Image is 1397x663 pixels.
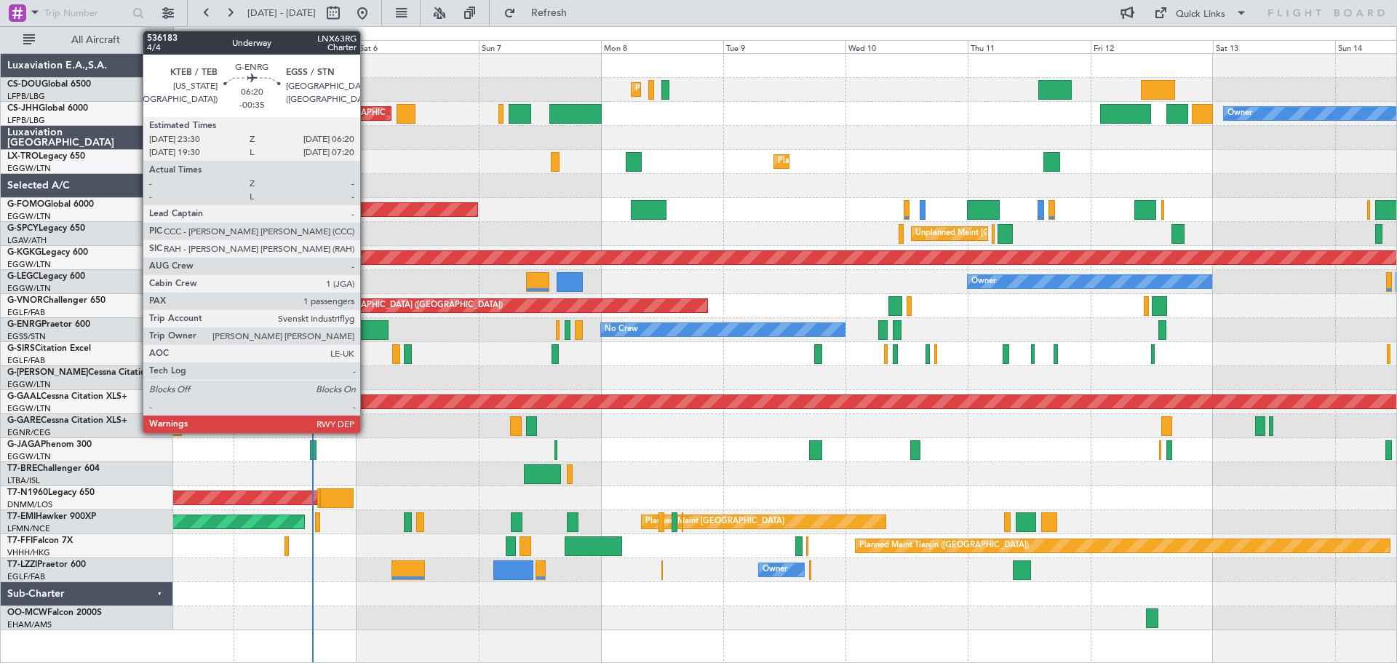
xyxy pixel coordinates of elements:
a: DNMM/LOS [7,499,52,510]
a: G-JAGAPhenom 300 [7,440,92,449]
span: G-ENRG [7,320,41,329]
span: G-KGKG [7,248,41,257]
span: [DATE] - [DATE] [247,7,316,20]
span: T7-BRE [7,464,37,473]
a: EGGW/LTN [7,283,51,294]
a: T7-FFIFalcon 7X [7,536,73,545]
a: T7-BREChallenger 604 [7,464,100,473]
a: EGGW/LTN [7,163,51,174]
a: EGLF/FAB [7,355,45,366]
div: Owner [763,559,787,581]
a: EGGW/LTN [7,211,51,222]
a: EGNR/CEG [7,427,51,438]
span: All Aircraft [38,35,154,45]
a: G-[PERSON_NAME]Cessna Citation XLS [7,368,169,377]
a: OO-MCWFalcon 2000S [7,608,102,617]
button: Quick Links [1147,1,1254,25]
a: EGSS/STN [7,331,46,342]
a: T7-EMIHawker 900XP [7,512,96,521]
span: G-JAGA [7,440,41,449]
span: CS-JHH [7,104,39,113]
span: T7-LZZI [7,560,37,569]
a: EGGW/LTN [7,379,51,390]
button: Refresh [497,1,584,25]
div: Tue 9 [723,40,845,53]
a: G-VNORChallenger 650 [7,296,106,305]
a: EGGW/LTN [7,259,51,270]
a: EGLF/FAB [7,571,45,582]
a: G-ENRGPraetor 600 [7,320,90,329]
a: G-FOMOGlobal 6000 [7,200,94,209]
a: LTBA/ISL [7,475,40,486]
div: [DATE] [176,29,201,41]
div: Unplanned Maint [GEOGRAPHIC_DATA] ([PERSON_NAME] Intl) [915,223,1151,245]
a: G-GARECessna Citation XLS+ [7,416,127,425]
a: G-KGKGLegacy 600 [7,248,88,257]
a: EHAM/AMS [7,619,52,630]
input: Trip Number [44,2,128,24]
a: EGGW/LTN [7,451,51,462]
div: Mon 8 [601,40,723,53]
a: LX-TROLegacy 650 [7,152,85,161]
div: Owner [971,271,996,293]
div: Sun 7 [479,40,601,53]
span: G-LEGC [7,272,39,281]
a: T7-LZZIPraetor 600 [7,560,86,569]
span: LX-TRO [7,152,39,161]
div: Planned Maint [GEOGRAPHIC_DATA] ([GEOGRAPHIC_DATA]) [274,103,503,124]
a: LFMN/NCE [7,523,50,534]
span: G-SPCY [7,224,39,233]
div: Sat 6 [357,40,479,53]
button: All Aircraft [16,28,158,52]
span: G-[PERSON_NAME] [7,368,88,377]
span: G-FOMO [7,200,44,209]
a: CS-JHHGlobal 6000 [7,104,88,113]
span: G-GAAL [7,392,41,401]
span: G-SIRS [7,344,35,353]
span: T7-EMI [7,512,36,521]
a: VHHH/HKG [7,547,50,558]
div: Quick Links [1176,7,1225,22]
a: T7-N1960Legacy 650 [7,488,95,497]
a: EGLF/FAB [7,307,45,318]
a: CS-DOUGlobal 6500 [7,80,91,89]
a: LFPB/LBG [7,91,45,102]
div: No Crew [605,319,638,341]
div: Fri 12 [1091,40,1213,53]
div: Planned Maint Tianjin ([GEOGRAPHIC_DATA]) [859,535,1029,557]
div: Thu 11 [968,40,1090,53]
div: Planned Maint Dusseldorf [778,151,873,172]
span: CS-DOU [7,80,41,89]
div: Sat 13 [1213,40,1335,53]
div: Planned Maint [GEOGRAPHIC_DATA] [645,511,784,533]
span: Refresh [519,8,580,18]
a: EGGW/LTN [7,403,51,414]
a: G-LEGCLegacy 600 [7,272,85,281]
span: G-GARE [7,416,41,425]
div: Planned Maint [GEOGRAPHIC_DATA] ([GEOGRAPHIC_DATA]) [635,79,864,100]
span: T7-N1960 [7,488,48,497]
span: OO-MCW [7,608,47,617]
a: LFPB/LBG [7,115,45,126]
a: G-SIRSCitation Excel [7,344,91,353]
div: Fri 5 [234,40,356,53]
a: G-SPCYLegacy 650 [7,224,85,233]
div: Owner [1227,103,1252,124]
span: T7-FFI [7,536,33,545]
span: G-VNOR [7,296,43,305]
div: Planned Maint [GEOGRAPHIC_DATA] ([GEOGRAPHIC_DATA]) [274,295,503,317]
div: Wed 10 [845,40,968,53]
a: LGAV/ATH [7,235,47,246]
a: G-GAALCessna Citation XLS+ [7,392,127,401]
